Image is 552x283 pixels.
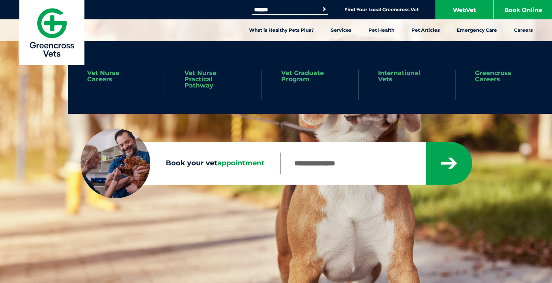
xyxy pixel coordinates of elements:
a: Vet Nurse Careers [87,70,145,82]
span: appointment [217,159,265,167]
a: Emergency Care [448,19,506,41]
a: Pet Health [360,19,403,41]
a: Careers [506,19,541,41]
a: Pet Articles [403,19,448,41]
label: Book your vet [81,158,280,169]
a: Vet Graduate Program [281,70,339,82]
a: Vet Nurse Practical Pathway [184,70,242,89]
a: What is Healthy Pets Plus? [241,19,322,41]
button: Search [320,5,328,13]
a: Services [322,19,360,41]
a: Greencross Careers [475,70,533,82]
a: International Vets [378,70,436,82]
a: Find Your Local Greencross Vet [344,7,419,13]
